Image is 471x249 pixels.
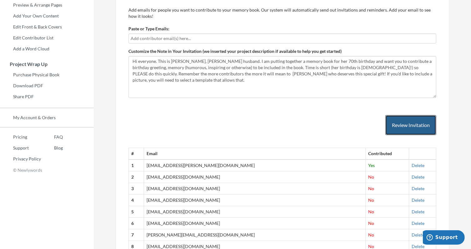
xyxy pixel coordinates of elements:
[144,206,366,218] td: [EMAIL_ADDRESS][DOMAIN_NAME]
[144,171,366,183] td: [EMAIL_ADDRESS][DOMAIN_NAME]
[368,244,374,249] span: No
[144,160,366,171] td: [EMAIL_ADDRESS][PERSON_NAME][DOMAIN_NAME]
[129,206,144,218] th: 5
[129,171,144,183] th: 2
[368,232,374,237] span: No
[412,232,424,237] a: Delete
[129,218,144,229] th: 6
[128,48,342,54] label: Customize the Note in Your Invitation (we inserted your project description if available to help ...
[144,183,366,195] td: [EMAIL_ADDRESS][DOMAIN_NAME]
[144,148,366,160] th: Email
[368,197,374,203] span: No
[144,195,366,206] td: [EMAIL_ADDRESS][DOMAIN_NAME]
[0,61,94,67] h3: Project Wrap Up
[412,163,424,168] a: Delete
[368,163,375,168] span: Yes
[412,174,424,180] a: Delete
[412,244,424,249] a: Delete
[129,183,144,195] th: 3
[41,143,63,153] a: Blog
[129,148,144,160] th: #
[412,186,424,191] a: Delete
[368,221,374,226] span: No
[129,195,144,206] th: 4
[128,7,436,19] p: Add emails for people you want to contribute to your memory book. Our system will automatically s...
[366,148,409,160] th: Contributed
[368,209,374,214] span: No
[144,218,366,229] td: [EMAIL_ADDRESS][DOMAIN_NAME]
[412,197,424,203] a: Delete
[128,26,169,32] label: Paste or Type Emails:
[131,35,434,42] input: Add contributor email(s) here...
[368,186,374,191] span: No
[368,174,374,180] span: No
[412,221,424,226] a: Delete
[129,229,144,241] th: 7
[129,160,144,171] th: 1
[423,230,465,246] iframe: Opens a widget where you can chat to one of our agents
[385,115,436,135] button: Review Invitation
[144,229,366,241] td: [PERSON_NAME][EMAIL_ADDRESS][DOMAIN_NAME]
[41,132,63,142] a: FAQ
[412,209,424,214] a: Delete
[128,56,436,98] textarea: Hi everyone. This is [PERSON_NAME], [PERSON_NAME] husband. I am putting together a memory book fo...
